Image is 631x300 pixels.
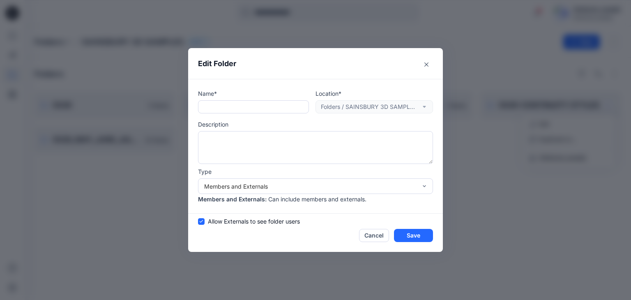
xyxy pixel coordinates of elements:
button: Save [394,229,433,242]
p: Name* [198,89,309,98]
header: Edit Folder [188,48,443,79]
button: Close [420,58,433,71]
p: Location* [315,89,433,98]
p: Members and Externals : [198,195,267,203]
p: Description [198,120,433,129]
div: Members and Externals [204,182,417,191]
p: Can include members and externals. [268,195,366,203]
p: Type [198,167,433,176]
span: Allow Externals to see folder users [208,217,300,226]
button: Cancel [359,229,389,242]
